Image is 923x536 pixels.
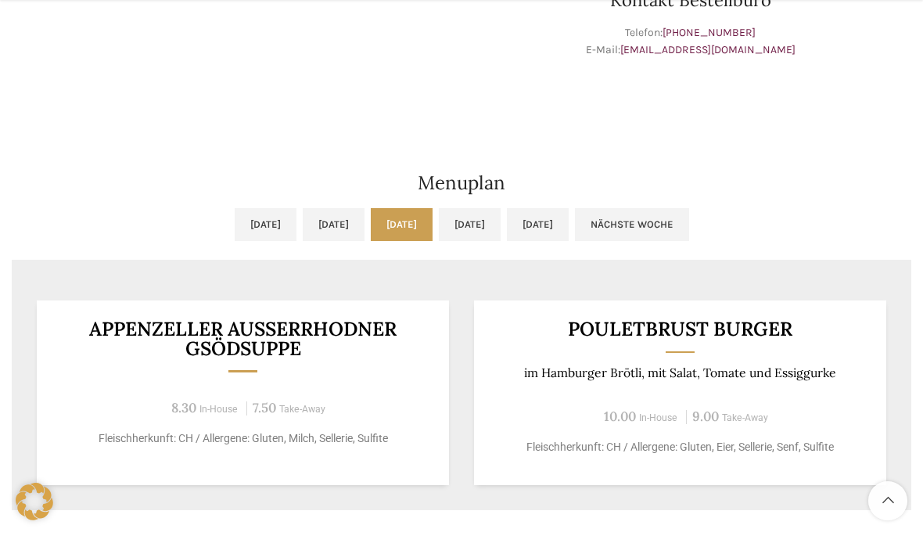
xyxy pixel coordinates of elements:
a: [DATE] [235,208,296,241]
h2: Menuplan [12,174,911,192]
span: 8.30 [171,399,196,416]
a: [DATE] [507,208,569,241]
a: [DATE] [303,208,365,241]
a: [PHONE_NUMBER] [663,26,756,39]
p: Fleischherkunft: CH / Allergene: Gluten, Eier, Sellerie, Senf, Sulfite [494,439,867,455]
p: Fleischherkunft: CH / Allergene: Gluten, Milch, Sellerie, Sulfite [56,430,430,447]
span: Take-Away [722,412,768,423]
span: 10.00 [604,408,636,425]
p: Telefon: E-Mail: [469,24,911,59]
a: [DATE] [371,208,433,241]
h3: Pouletbrust Burger [494,319,867,339]
a: Nächste Woche [575,208,689,241]
p: im Hamburger Brötli, mit Salat, Tomate und Essiggurke [494,365,867,380]
h3: Appenzeller Ausserrhodner Gsödsuppe [56,319,430,358]
span: 7.50 [253,399,276,416]
a: [EMAIL_ADDRESS][DOMAIN_NAME] [620,43,796,56]
span: 9.00 [692,408,719,425]
span: In-House [199,404,238,415]
a: Scroll to top button [868,481,907,520]
span: In-House [639,412,677,423]
span: Take-Away [279,404,325,415]
a: [DATE] [439,208,501,241]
